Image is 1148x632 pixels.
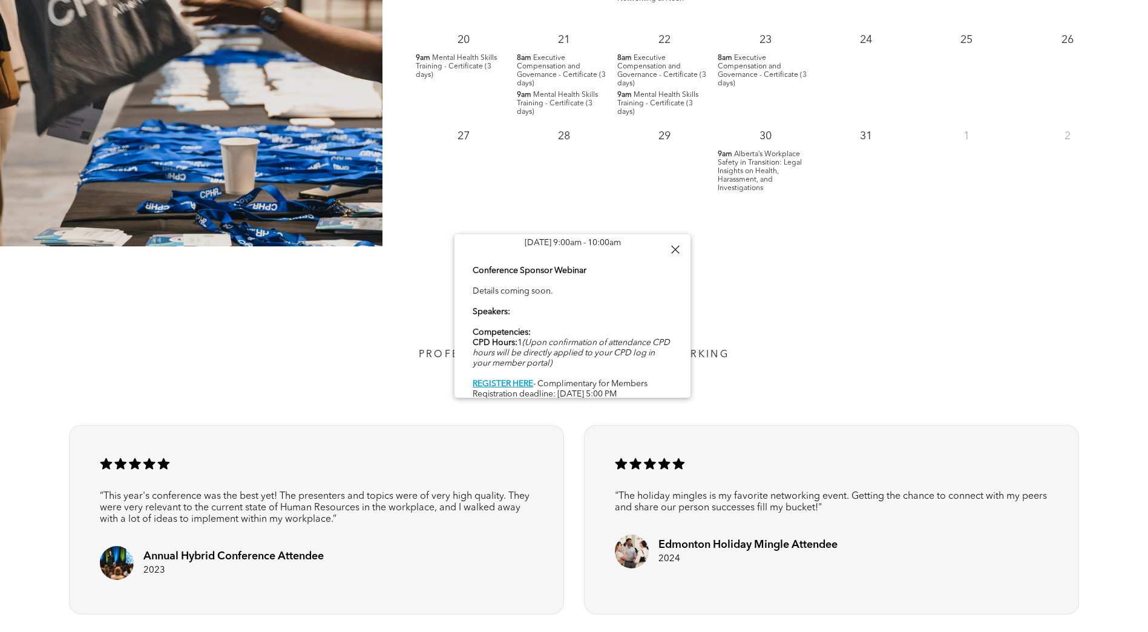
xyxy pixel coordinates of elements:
[453,125,474,147] p: 27
[416,54,497,79] span: Mental Health Skills Training - Certificate (3 days)
[517,54,606,87] span: Executive Compensation and Governance - Certificate (3 days)
[617,54,632,62] span: 8am
[517,91,598,116] span: Mental Health Skills Training - Certificate (3 days)
[615,492,1047,513] span: "The holiday mingles is my favorite networking event. Getting the chance to connect with my peers...
[453,29,474,51] p: 20
[617,91,698,116] span: Mental Health Skills Training - Certificate (3 days)
[419,350,729,360] span: PROFESSIONAL DEVELOPMENT AND NETWORKING
[473,380,533,388] a: REGISTER HERE
[416,54,430,62] span: 9am
[718,54,807,87] span: Executive Compensation and Governance - Certificate (3 days)
[1057,29,1078,51] p: 26
[654,29,675,51] p: 22
[956,29,977,51] p: 25
[855,125,877,147] p: 31
[553,125,575,147] p: 28
[718,150,732,159] span: 9am
[617,91,632,99] span: 9am
[473,265,672,401] div: Details coming soon. 1 - Complimentary for Members Registration deadline: [DATE] 5:00 PM
[473,266,586,275] b: Conference Sponsor Webinar
[473,308,510,316] b: Speakers:
[658,555,680,564] span: 2024
[755,125,776,147] p: 30
[517,54,531,62] span: 8am
[855,29,877,51] p: 24
[658,539,838,550] span: Edmonton Holiday Mingle Attendee
[473,338,670,367] i: (Upon confirmation of attendance CPD hours will be directly applied to your CPD log in your membe...
[617,54,706,87] span: Executive Compensation and Governance - Certificate (3 days)
[553,29,575,51] p: 21
[143,551,324,562] span: Annual Hybrid Conference Attendee
[100,492,530,524] span: “This year's conference was the best yet! The presenters and topics were of very high quality. Th...
[473,328,531,337] b: Competencies:
[1057,125,1078,147] p: 2
[654,125,675,147] p: 29
[473,338,517,347] b: CPD Hours:
[517,91,531,99] span: 9am
[718,151,802,192] span: Alberta’s Workplace Safety in Transition: Legal Insights on Health, Harassment, and Investigations
[718,54,732,62] span: 8am
[525,239,621,247] span: [DATE] 9:00am - 10:00am
[143,566,165,575] span: 2023
[755,29,776,51] p: 23
[956,125,977,147] p: 1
